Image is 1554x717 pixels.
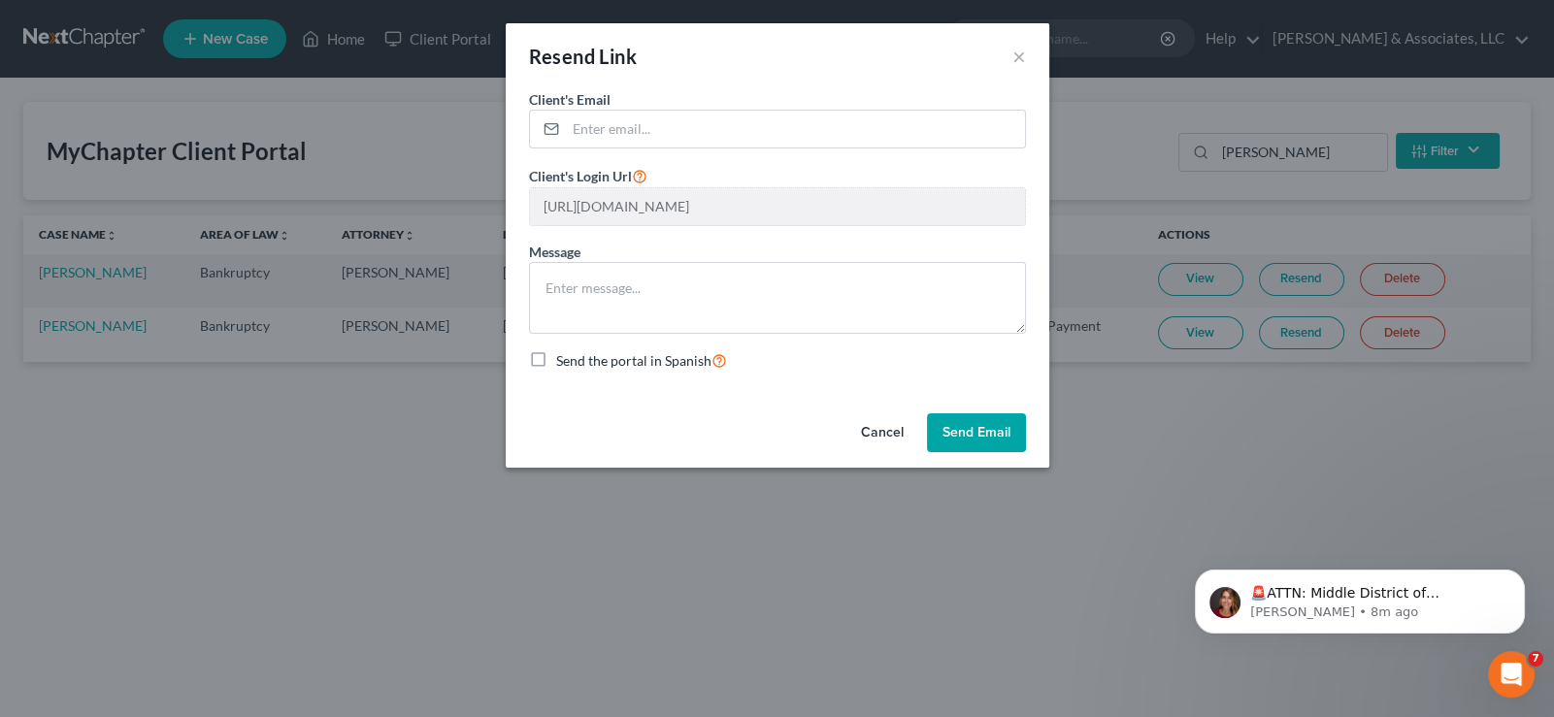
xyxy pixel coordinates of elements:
iframe: Intercom live chat [1488,651,1535,698]
button: Cancel [845,413,919,452]
input: Enter email... [566,111,1025,147]
button: Send Email [927,413,1026,452]
span: 7 [1528,651,1543,667]
iframe: Intercom notifications message [1166,529,1554,665]
input: -- [530,188,1025,225]
button: × [1012,45,1026,68]
label: Message [529,242,580,262]
span: Send the portal in Spanish [556,352,711,369]
div: Resend Link [529,43,637,70]
label: Client's Login Url [529,164,647,187]
span: Client's Email [529,91,611,108]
